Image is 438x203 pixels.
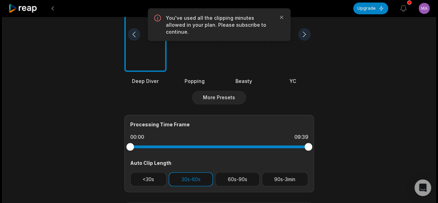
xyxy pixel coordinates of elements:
[130,172,167,186] button: <30s
[353,2,388,14] button: Upgrade
[414,179,431,196] div: Open Intercom Messenger
[169,172,213,186] button: 30s-60s
[262,172,308,186] button: 90s-3min
[130,159,308,167] div: Auto Clip Length
[294,134,308,141] div: 09:39
[130,134,144,141] div: 00:00
[166,15,272,35] p: You've used all the clipping minutes allowed in your plan. Please subscribe to continue.
[130,121,308,128] div: Processing Time Frame
[272,77,314,85] div: YC
[192,91,246,104] button: More Presets
[223,77,265,85] div: Beasty
[173,77,216,85] div: Popping
[124,77,167,85] div: Deep Diver
[215,172,260,186] button: 60s-90s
